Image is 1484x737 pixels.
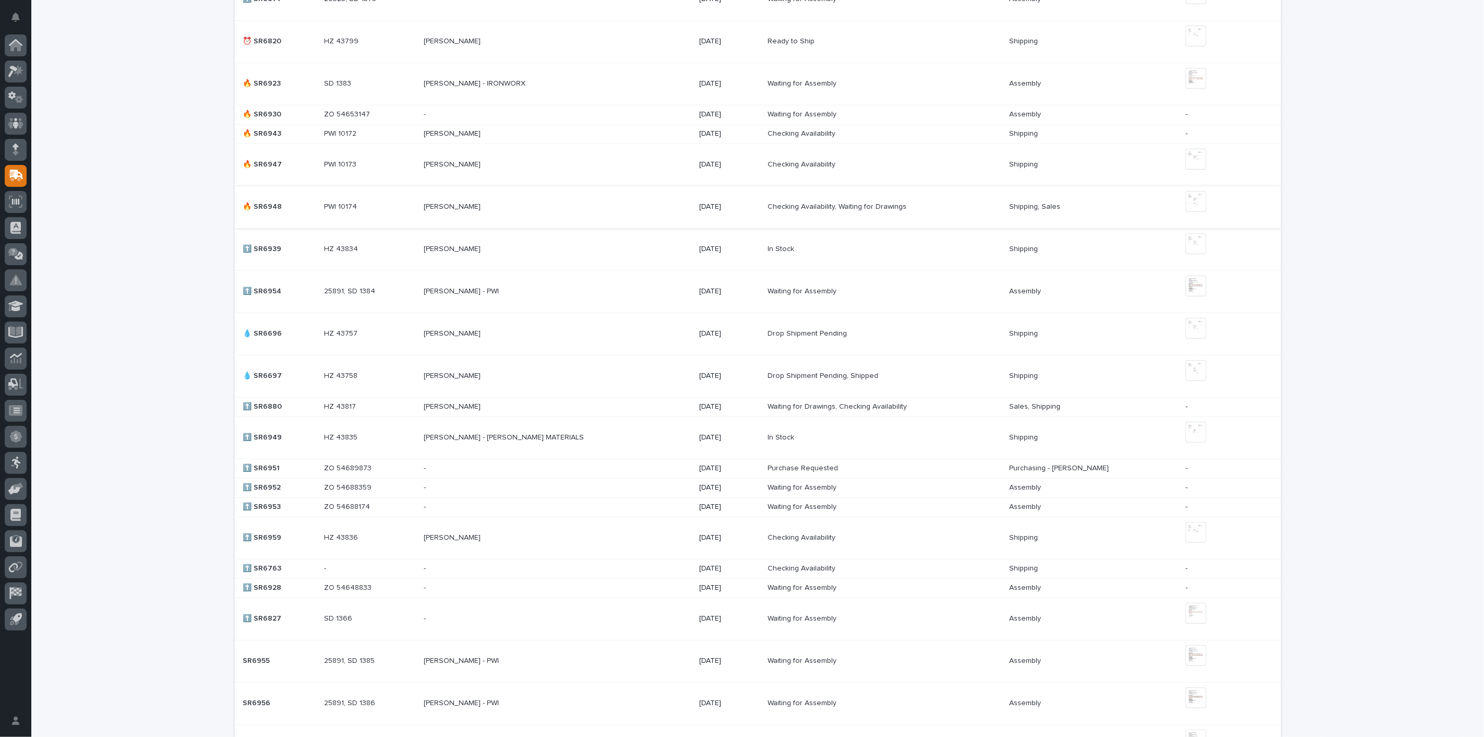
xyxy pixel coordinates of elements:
[1009,285,1043,296] p: Assembly
[424,108,428,119] p: -
[235,144,1281,186] tr: 🔥 SR6947🔥 SR6947 PWI 10173PWI 10173 [PERSON_NAME][PERSON_NAME] [DATE]Checking AvailabilityCheckin...
[243,370,284,381] p: 💧 SR6697
[768,243,796,254] p: In Stock
[243,531,284,542] p: ⬆️ SR6959
[768,581,839,592] p: Waiting for Assembly
[1009,581,1043,592] p: Assembly
[324,481,374,492] p: ZO 54688359
[243,431,284,442] p: ⬆️ SR6949
[324,285,377,296] p: 25891, SD 1384
[243,127,284,138] p: 🔥 SR6943
[1009,531,1040,542] p: Shipping
[235,105,1281,124] tr: 🔥 SR6930🔥 SR6930 ZO 54653147ZO 54653147 -- [DATE]Waiting for AssemblyWaiting for Assembly Assembl...
[324,370,360,381] p: HZ 43758
[235,578,1281,598] tr: ⬆️ SR6928⬆️ SR6928 ZO 54648833ZO 54648833 -- [DATE]Waiting for AssemblyWaiting for Assembly Assem...
[768,501,839,512] p: Waiting for Assembly
[699,329,759,338] p: [DATE]
[699,402,759,411] p: [DATE]
[768,127,837,138] p: Checking Availability
[324,77,353,88] p: SD 1383
[768,462,840,473] p: Purchase Requested
[243,77,283,88] p: 🔥 SR6923
[243,462,282,473] p: ⬆️ SR6951
[699,584,759,592] p: [DATE]
[235,478,1281,497] tr: ⬆️ SR6952⬆️ SR6952 ZO 54688359ZO 54688359 -- [DATE]Waiting for AssemblyWaiting for Assembly Assem...
[13,13,27,29] div: Notifications
[424,77,528,88] p: [PERSON_NAME] - IRONWORX
[1009,501,1043,512] p: Assembly
[424,501,428,512] p: -
[235,397,1281,417] tr: ⬆️ SR6880⬆️ SR6880 HZ 43817HZ 43817 [PERSON_NAME][PERSON_NAME] [DATE]Waiting for Drawings, Checki...
[243,655,272,665] p: SR6955
[243,400,284,411] p: ⬆️ SR6880
[243,581,284,592] p: ⬆️ SR6928
[699,433,759,442] p: [DATE]
[699,564,759,573] p: [DATE]
[699,160,759,169] p: [DATE]
[243,481,283,492] p: ⬆️ SR6952
[424,370,483,381] p: [PERSON_NAME]
[768,77,839,88] p: Waiting for Assembly
[243,108,284,119] p: 🔥 SR6930
[1186,129,1264,138] p: -
[424,243,483,254] p: [PERSON_NAME]
[324,35,361,46] p: HZ 43799
[699,287,759,296] p: [DATE]
[324,697,377,708] p: 25891, SD 1386
[235,598,1281,640] tr: ⬆️ SR6827⬆️ SR6827 SD 1366SD 1366 -- [DATE]Waiting for AssemblyWaiting for Assembly AssemblyAssembly
[699,129,759,138] p: [DATE]
[1186,564,1264,573] p: -
[235,228,1281,270] tr: ⬆️ SR6939⬆️ SR6939 HZ 43834HZ 43834 [PERSON_NAME][PERSON_NAME] [DATE]In StockIn Stock ShippingShi...
[699,203,759,211] p: [DATE]
[424,581,428,592] p: -
[324,400,358,411] p: HZ 43817
[424,200,483,211] p: [PERSON_NAME]
[324,655,377,665] p: 25891, SD 1385
[324,200,359,211] p: PWI 10174
[768,562,837,573] p: Checking Availability
[1186,503,1264,512] p: -
[1009,400,1062,411] p: Sales, Shipping
[699,110,759,119] p: [DATE]
[235,417,1281,459] tr: ⬆️ SR6949⬆️ SR6949 HZ 43835HZ 43835 [PERSON_NAME] - [PERSON_NAME] MATERIALS[PERSON_NAME] - [PERSO...
[424,158,483,169] p: [PERSON_NAME]
[1009,655,1043,665] p: Assembly
[324,327,360,338] p: HZ 43757
[324,562,328,573] p: -
[424,327,483,338] p: [PERSON_NAME]
[324,243,360,254] p: HZ 43834
[243,243,284,254] p: ⬆️ SR6939
[424,462,428,473] p: -
[243,697,273,708] p: SR6956
[1009,612,1043,623] p: Assembly
[699,37,759,46] p: [DATE]
[424,481,428,492] p: -
[768,370,880,381] p: Drop Shipment Pending, Shipped
[243,285,284,296] p: ⬆️ SR6954
[768,108,839,119] p: Waiting for Assembly
[1009,243,1040,254] p: Shipping
[768,400,909,411] p: Waiting for Drawings, Checking Availability
[1186,584,1264,592] p: -
[235,20,1281,63] tr: ⏰ SR6820⏰ SR6820 HZ 43799HZ 43799 [PERSON_NAME][PERSON_NAME] [DATE]Ready to ShipReady to Ship Shi...
[424,285,501,296] p: [PERSON_NAME] - PWI
[235,63,1281,105] tr: 🔥 SR6923🔥 SR6923 SD 1383SD 1383 [PERSON_NAME] - IRONWORX[PERSON_NAME] - IRONWORX [DATE]Waiting fo...
[324,158,358,169] p: PWI 10173
[1009,462,1111,473] p: Purchasing - [PERSON_NAME]
[235,459,1281,478] tr: ⬆️ SR6951⬆️ SR6951 ZO 54689873ZO 54689873 -- [DATE]Purchase RequestedPurchase Requested Purchasin...
[243,158,284,169] p: 🔥 SR6947
[324,108,372,119] p: ZO 54653147
[424,431,586,442] p: [PERSON_NAME] - [PERSON_NAME] MATERIALS
[1009,127,1040,138] p: Shipping
[768,35,817,46] p: Ready to Ship
[324,612,354,623] p: SD 1366
[1186,464,1264,473] p: -
[235,559,1281,578] tr: ⬆️ SR6763⬆️ SR6763 -- -- [DATE]Checking AvailabilityChecking Availability ShippingShipping -
[424,127,483,138] p: [PERSON_NAME]
[324,127,358,138] p: PWI 10172
[1009,77,1043,88] p: Assembly
[324,531,360,542] p: HZ 43836
[768,531,837,542] p: Checking Availability
[235,497,1281,517] tr: ⬆️ SR6953⬆️ SR6953 ZO 54688174ZO 54688174 -- [DATE]Waiting for AssemblyWaiting for Assembly Assem...
[243,562,284,573] p: ⬆️ SR6763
